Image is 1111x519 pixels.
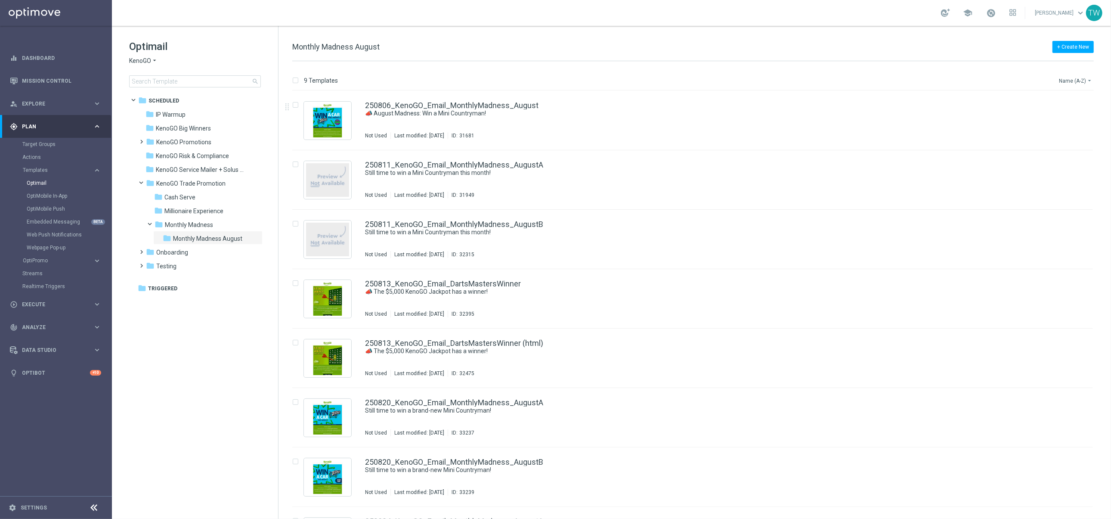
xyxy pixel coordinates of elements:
[93,166,101,174] i: keyboard_arrow_right
[391,251,448,258] div: Last modified: [DATE]
[27,202,111,215] div: OptiMobile Push
[1052,41,1094,53] button: + Create New
[284,329,1109,388] div: Press SPACE to select this row.
[365,399,543,407] a: 250820_KenoGO_Email_MonthlyMadness_AugustA
[146,261,155,270] i: folder
[129,57,158,65] button: KenoGO arrow_drop_down
[365,228,1037,236] a: Still time to win a Mini Countryman this month!
[284,269,1109,329] div: Press SPACE to select this row.
[306,223,349,256] img: noPreview.jpg
[27,244,90,251] a: Webpage Pop-up
[306,401,349,435] img: 33237.jpeg
[306,282,349,316] img: 32395.jpeg
[27,241,111,254] div: Webpage Pop-up
[10,100,93,108] div: Explore
[164,207,223,215] span: Millionaire Experience
[459,311,474,317] div: 32395
[9,504,16,512] i: settings
[9,347,102,354] div: Data Studio keyboard_arrow_right
[129,57,151,65] span: KenoGO
[156,111,186,118] span: IP Warmup
[90,370,101,376] div: +10
[156,262,176,270] span: Testing
[9,55,102,62] button: equalizer Dashboard
[391,429,448,436] div: Last modified: [DATE]
[22,302,93,307] span: Execute
[1086,77,1093,84] i: arrow_drop_down
[448,489,474,496] div: ID:
[22,257,102,264] button: OptiPromo keyboard_arrow_right
[365,466,1057,474] div: Still time to win a brand-new Mini Countryman!
[284,150,1109,210] div: Press SPACE to select this row.
[22,151,111,164] div: Actions
[365,109,1057,118] div: 📣 August Madness: Win a Mini Countryman!
[365,339,543,347] a: 250813_KenoGO_Email_DartsMastersWinner (html)
[1076,8,1085,18] span: keyboard_arrow_down
[163,234,171,242] i: folder
[21,505,47,510] a: Settings
[129,40,261,53] h1: Optimail
[9,324,102,331] div: track_changes Analyze keyboard_arrow_right
[173,235,242,242] span: Monthly Madness August
[448,429,474,436] div: ID:
[284,91,1109,150] div: Press SPACE to select this row.
[156,124,211,132] span: KenoGO Big Winners
[93,300,101,308] i: keyboard_arrow_right
[365,228,1057,236] div: Still time to win a Mini Countryman this month!
[22,348,93,353] span: Data Studio
[10,323,93,331] div: Analyze
[365,251,387,258] div: Not Used
[365,489,387,496] div: Not Used
[459,370,474,377] div: 32475
[22,167,102,174] div: Templates keyboard_arrow_right
[9,123,102,130] button: gps_fixed Plan keyboard_arrow_right
[365,311,387,317] div: Not Used
[459,132,474,139] div: 31681
[1058,75,1094,86] button: Name (A-Z)arrow_drop_down
[1086,5,1102,21] div: TW
[365,429,387,436] div: Not Used
[10,301,93,308] div: Execute
[27,218,90,225] a: Embedded Messaging
[154,193,163,201] i: folder
[10,369,18,377] i: lightbulb
[365,466,1037,474] a: Still time to win a brand-new Mini Countryman!
[365,221,543,228] a: 250811_KenoGO_Email_MonthlyMadness_AugustB
[1034,6,1086,19] a: [PERSON_NAME]keyboard_arrow_down
[22,47,101,69] a: Dashboard
[22,254,111,267] div: OptiPromo
[448,192,474,199] div: ID:
[22,283,90,290] a: Realtime Triggers
[22,154,90,161] a: Actions
[284,448,1109,507] div: Press SPACE to select this row.
[22,325,93,330] span: Analyze
[9,78,102,84] button: Mission Control
[129,75,261,87] input: Search Template
[365,192,387,199] div: Not Used
[365,458,543,466] a: 250820_KenoGO_Email_MonthlyMadness_AugustB
[365,169,1037,177] a: Still time to win a Mini Countryman this month!
[365,132,387,139] div: Not Used
[365,347,1037,355] a: 📣 The $5,000 KenoGO Jackpot has a winner!
[154,206,163,215] i: folder
[156,166,244,174] span: KenoGO Service Mailer + Solus eDM
[22,101,93,106] span: Explore
[292,42,380,51] span: Monthly Madness August
[365,288,1037,296] a: 📣 The $5,000 KenoGO Jackpot has a winner!
[165,221,213,229] span: Monthly Madness
[27,228,111,241] div: Web Push Notifications
[22,138,111,151] div: Target Groups
[22,280,111,293] div: Realtime Triggers
[93,122,101,131] i: keyboard_arrow_right
[27,231,90,238] a: Web Push Notifications
[145,110,154,118] i: folder
[391,370,448,377] div: Last modified: [DATE]
[10,123,18,131] i: gps_fixed
[10,100,18,108] i: person_search
[448,132,474,139] div: ID:
[10,47,101,69] div: Dashboard
[10,123,93,131] div: Plan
